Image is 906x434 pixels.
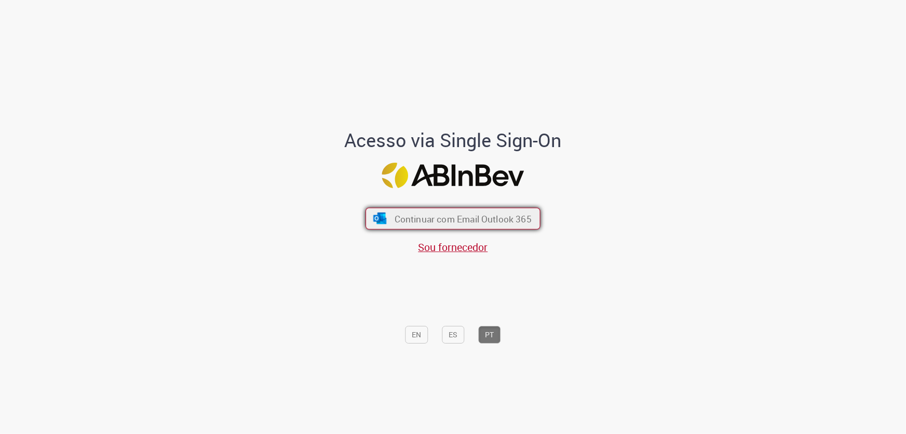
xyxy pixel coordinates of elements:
h1: Acesso via Single Sign-On [309,130,597,151]
a: Sou fornecedor [418,240,488,254]
img: Logo ABInBev [382,163,524,189]
button: EN [405,326,428,344]
button: ES [442,326,465,344]
img: ícone Azure/Microsoft 360 [372,213,387,225]
button: PT [479,326,501,344]
button: ícone Azure/Microsoft 360 Continuar com Email Outlook 365 [366,208,540,230]
span: Continuar com Email Outlook 365 [395,213,532,225]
